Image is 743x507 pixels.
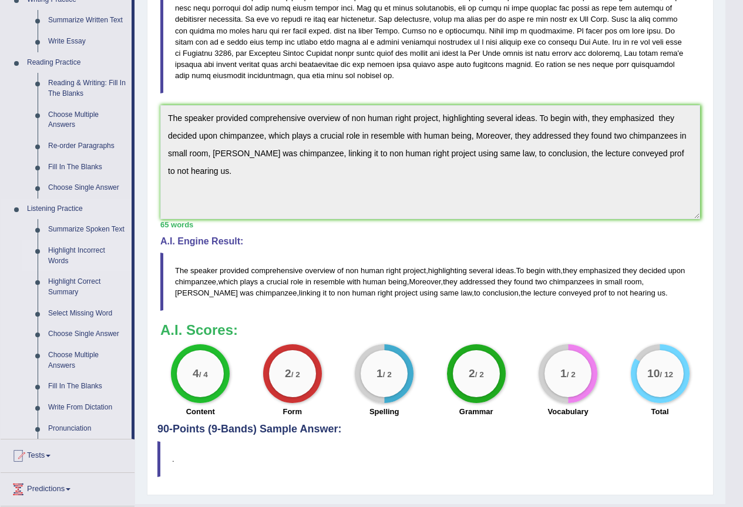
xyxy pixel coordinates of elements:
[160,253,700,311] blockquote: , . , , , , , , , , .
[560,367,567,380] big: 1
[474,288,480,297] span: to
[559,288,591,297] span: conveyed
[386,266,401,275] span: right
[361,266,384,275] span: human
[419,288,438,297] span: using
[175,288,238,297] span: [PERSON_NAME]
[43,303,132,324] a: Select Missing Word
[548,406,589,417] label: Vocabulary
[43,418,132,439] a: Pronunciation
[549,277,594,286] span: chimpanzees
[240,288,254,297] span: was
[395,288,418,297] span: project
[620,266,623,275] span: Possible typo: you repeated a whitespace (did you mean: )
[514,277,533,286] span: found
[22,52,132,73] a: Reading Practice
[43,240,132,271] a: Highlight Incorrect Words
[283,406,302,417] label: Form
[175,266,188,275] span: The
[363,277,386,286] span: human
[657,288,665,297] span: us
[43,345,132,376] a: Choose Multiple Answers
[440,288,459,297] span: same
[378,288,392,297] span: right
[660,370,673,379] small: / 12
[383,370,392,379] small: / 2
[160,322,238,338] b: A.I. Scores:
[608,288,615,297] span: to
[459,406,493,417] label: Grammar
[186,406,215,417] label: Content
[285,367,291,380] big: 2
[526,266,545,275] span: begin
[157,441,703,477] blockquote: .
[520,288,531,297] span: the
[260,277,264,286] span: a
[388,277,407,286] span: being
[563,266,577,275] span: they
[496,266,514,275] span: ideas
[305,277,311,286] span: in
[443,277,458,286] span: they
[596,277,602,286] span: in
[291,277,304,286] span: role
[535,277,547,286] span: two
[593,288,606,297] span: prof
[1,439,135,469] a: Tests
[240,277,258,286] span: plays
[251,266,302,275] span: comprehensive
[369,406,399,417] label: Spelling
[43,10,132,31] a: Summarize Written Text
[347,277,361,286] span: with
[193,367,199,380] big: 4
[337,288,350,297] span: non
[623,266,637,275] span: they
[199,370,208,379] small: / 4
[160,236,700,247] h4: A.I. Engine Result:
[376,367,383,380] big: 1
[651,406,669,417] label: Total
[475,370,483,379] small: / 2
[175,277,216,286] span: chimpanzee
[43,31,132,52] a: Write Essay
[43,397,132,418] a: Write From Dictation
[329,288,335,297] span: to
[266,277,288,286] span: crucial
[43,324,132,345] a: Choose Single Answer
[43,136,132,157] a: Re-order Paragraphs
[43,105,132,136] a: Choose Multiple Answers
[43,376,132,397] a: Fill In The Blanks
[579,266,620,275] span: emphasized
[43,157,132,178] a: Fill In The Blanks
[43,271,132,303] a: Highlight Correct Summary
[220,266,249,275] span: provided
[291,370,300,379] small: / 2
[428,266,467,275] span: highlighting
[190,266,217,275] span: speaker
[22,199,132,220] a: Listening Practice
[218,277,238,286] span: which
[1,473,135,502] a: Predictions
[409,277,441,286] span: Moreover
[346,266,359,275] span: non
[305,266,335,275] span: overview
[617,288,628,297] span: not
[604,277,622,286] span: small
[668,266,685,275] span: upon
[43,177,132,199] a: Choose Single Answer
[497,277,512,286] span: they
[624,277,642,286] span: room
[533,288,556,297] span: lecture
[43,219,132,240] a: Summarize Spoken Text
[482,288,518,297] span: conclusion
[255,288,297,297] span: chimpanzee
[160,219,700,230] div: 65 words
[469,367,475,380] big: 2
[516,266,525,275] span: To
[459,277,495,286] span: addressed
[337,266,344,275] span: of
[43,73,132,104] a: Reading & Writing: Fill In The Blanks
[314,277,345,286] span: resemble
[647,367,660,380] big: 10
[547,266,560,275] span: with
